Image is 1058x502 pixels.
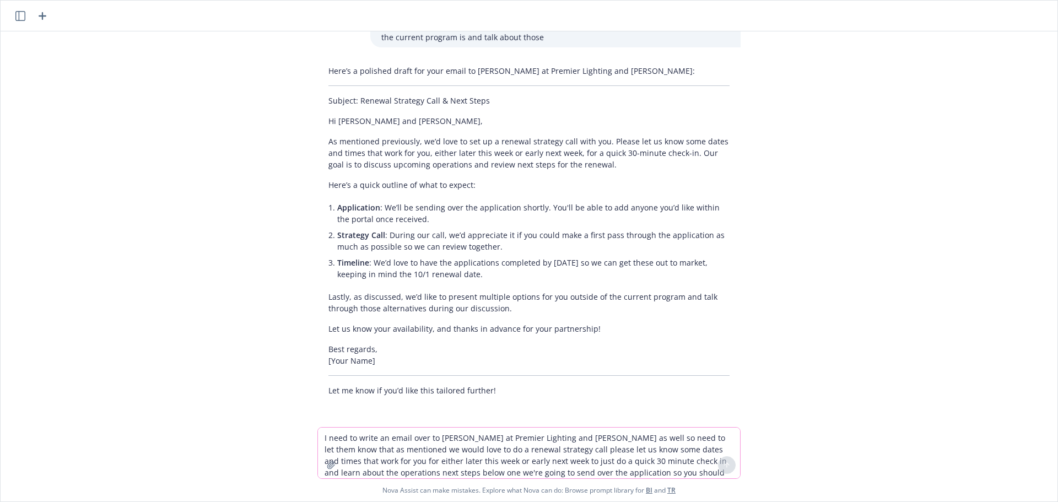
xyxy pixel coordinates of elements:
li: : We’ll be sending over the application shortly. You'll be able to add anyone you’d like within t... [337,199,730,227]
p: Here’s a polished draft for your email to [PERSON_NAME] at Premier Lighting and [PERSON_NAME]: [328,65,730,77]
span: Strategy Call [337,230,385,240]
span: Application [337,202,380,213]
p: Here’s a quick outline of what to expect: [328,179,730,191]
p: Lastly, as discussed, we’d like to present multiple options for you outside of the current progra... [328,291,730,314]
li: : During our call, we’d appreciate it if you could make a first pass through the application as m... [337,227,730,255]
p: Let me know if you’d like this tailored further! [328,385,730,396]
p: As mentioned previously, we’d love to set up a renewal strategy call with you. Please let us know... [328,136,730,170]
p: Hi [PERSON_NAME] and [PERSON_NAME], [328,115,730,127]
span: Timeline [337,257,369,268]
p: Let us know your availability, and thanks in advance for your partnership! [328,323,730,334]
p: Subject: Renewal Strategy Call & Next Steps [328,95,730,106]
p: Best regards, [Your Name] [328,343,730,366]
a: TR [667,485,676,495]
a: BI [646,485,652,495]
li: : We’d love to have the applications completed by [DATE] so we can get these out to market, keepi... [337,255,730,282]
span: Nova Assist can make mistakes. Explore what Nova can do: Browse prompt library for and [5,479,1053,501]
